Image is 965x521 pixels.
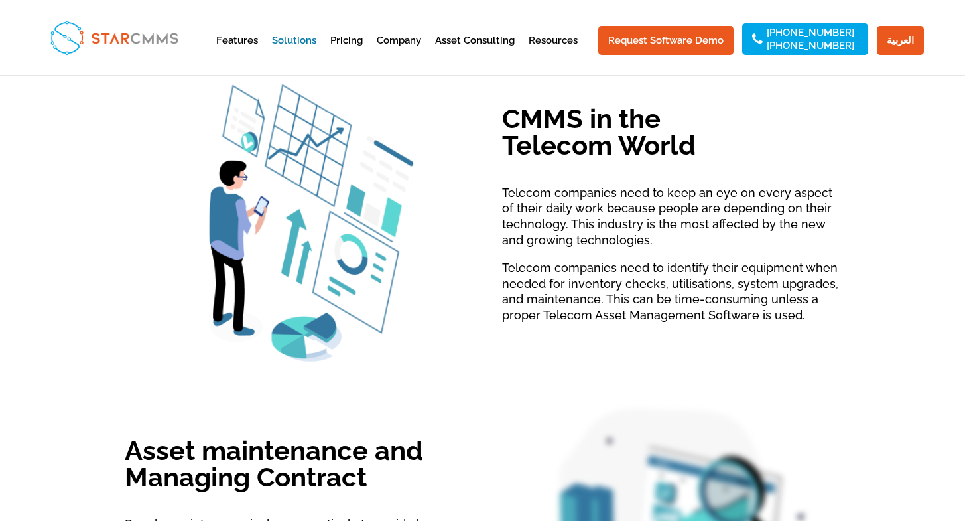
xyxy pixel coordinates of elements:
a: Features [216,36,258,68]
a: Request Software Demo [598,26,734,55]
a: Resources [529,36,578,68]
a: Solutions [272,36,316,68]
p: Telecom companies need to keep an eye on every aspect of their daily work because people are depe... [502,185,840,260]
a: العربية [877,26,924,55]
a: Asset Consulting [435,36,515,68]
a: [PHONE_NUMBER] [767,41,854,50]
iframe: Chat Widget [738,378,965,521]
p: Telecom companies need to identify their equipment when needed for inventory checks, utilisations... [502,260,840,323]
img: Mask Group-6 [123,83,462,362]
h2: Asset maintenance and Managing Contract [125,437,463,497]
a: Company [377,36,421,68]
img: StarCMMS [44,15,184,60]
a: Pricing [330,36,363,68]
h2: CMMS in the Telecom World [502,106,840,165]
a: [PHONE_NUMBER] [767,28,854,37]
